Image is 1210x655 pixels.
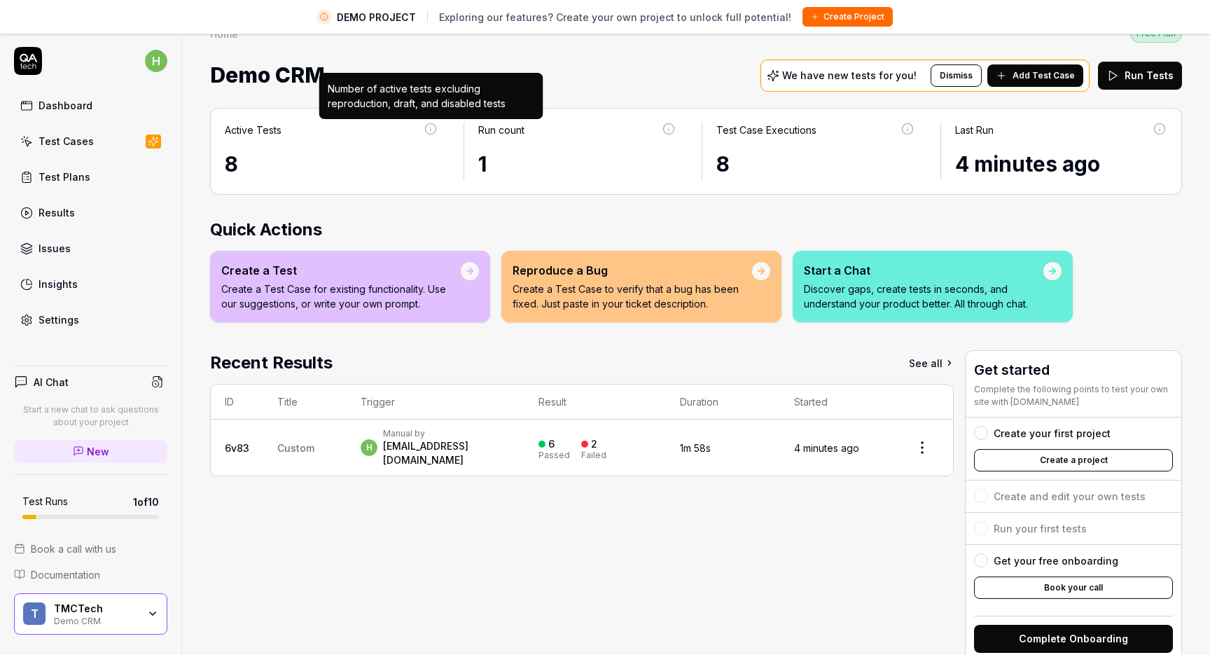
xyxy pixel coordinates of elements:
a: Dashboard [14,92,167,119]
div: Last Run [955,123,994,137]
span: h [361,439,377,456]
div: TMCTech [54,602,138,615]
span: Demo CRM [210,57,325,94]
th: Result [524,385,666,420]
span: Exploring our features? Create your own project to unlock full potential! [439,10,791,25]
div: Demo CRM [54,614,138,626]
button: Create a project [974,449,1173,471]
button: TTMCTechDemo CRM [14,593,167,635]
div: Insights [39,277,78,291]
button: Add Test Case [987,64,1083,87]
div: 6 [548,438,555,450]
th: Started [780,385,891,420]
p: Create a Test Case to verify that a bug has been fixed. Just paste in your ticket description. [513,282,752,311]
a: Settings [14,306,167,333]
div: 8 [225,149,438,180]
div: Reproduce a Bug [513,262,752,279]
a: Test Plans [14,163,167,191]
div: Failed [581,451,606,460]
a: Insights [14,270,167,298]
a: Test Cases [14,127,167,155]
div: Create a Test [221,262,461,279]
button: Complete Onboarding [974,625,1173,653]
a: Results [14,199,167,226]
button: Run Tests [1098,62,1182,90]
p: Discover gaps, create tests in seconds, and understand your product better. All through chat. [804,282,1043,311]
th: Trigger [347,385,524,420]
span: 1 of 10 [133,495,159,509]
p: Create a Test Case for existing functionality. Use our suggestions, or write your own prompt. [221,282,461,311]
div: 8 [716,149,915,180]
p: Start a new chat to ask questions about your project [14,404,167,429]
button: Create Project [802,7,893,27]
h4: AI Chat [34,375,69,389]
span: DEMO PROJECT [337,10,416,25]
span: Custom [277,442,314,454]
span: Add Test Case [1013,69,1075,82]
h2: Quick Actions [210,217,1182,242]
div: Passed [538,451,570,460]
time: 1m 58s [680,442,711,454]
th: ID [211,385,263,420]
div: Test Cases [39,134,94,149]
button: Dismiss [931,64,982,87]
div: 1 [478,149,677,180]
div: Create your first project [994,426,1111,441]
p: We have new tests for you! [782,71,917,81]
div: Run count [478,123,524,137]
h3: Get started [974,359,1173,380]
div: Manual by [383,428,510,439]
a: New [14,440,167,463]
div: Issues [39,241,71,256]
div: Start a Chat [804,262,1043,279]
a: Documentation [14,567,167,582]
div: 2 [591,438,597,450]
th: Duration [666,385,780,420]
th: Title [263,385,347,420]
div: Get your free onboarding [994,553,1118,568]
div: Test Case Executions [716,123,816,137]
a: 6v83 [225,442,249,454]
span: Book a call with us [31,542,116,556]
a: See all [909,350,954,375]
span: T [23,602,46,625]
a: Issues [14,235,167,262]
span: h [145,50,167,72]
button: Book your call [974,577,1173,599]
h2: Recent Results [210,350,333,375]
a: Book a call with us [14,542,167,556]
div: [EMAIL_ADDRESS][DOMAIN_NAME] [383,439,510,467]
div: Number of active tests excluding reproduction, draft, and disabled tests [328,81,535,111]
h5: Test Runs [22,495,68,508]
div: Test Plans [39,170,90,184]
div: Active Tests [225,123,281,137]
span: Documentation [31,567,100,582]
div: Settings [39,312,79,327]
div: Results [39,205,75,220]
div: Dashboard [39,98,92,113]
span: New [87,444,109,459]
time: 4 minutes ago [794,442,859,454]
button: h [145,47,167,75]
time: 4 minutes ago [955,151,1100,177]
div: Complete the following points to test your own site with [DOMAIN_NAME] [974,383,1173,408]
